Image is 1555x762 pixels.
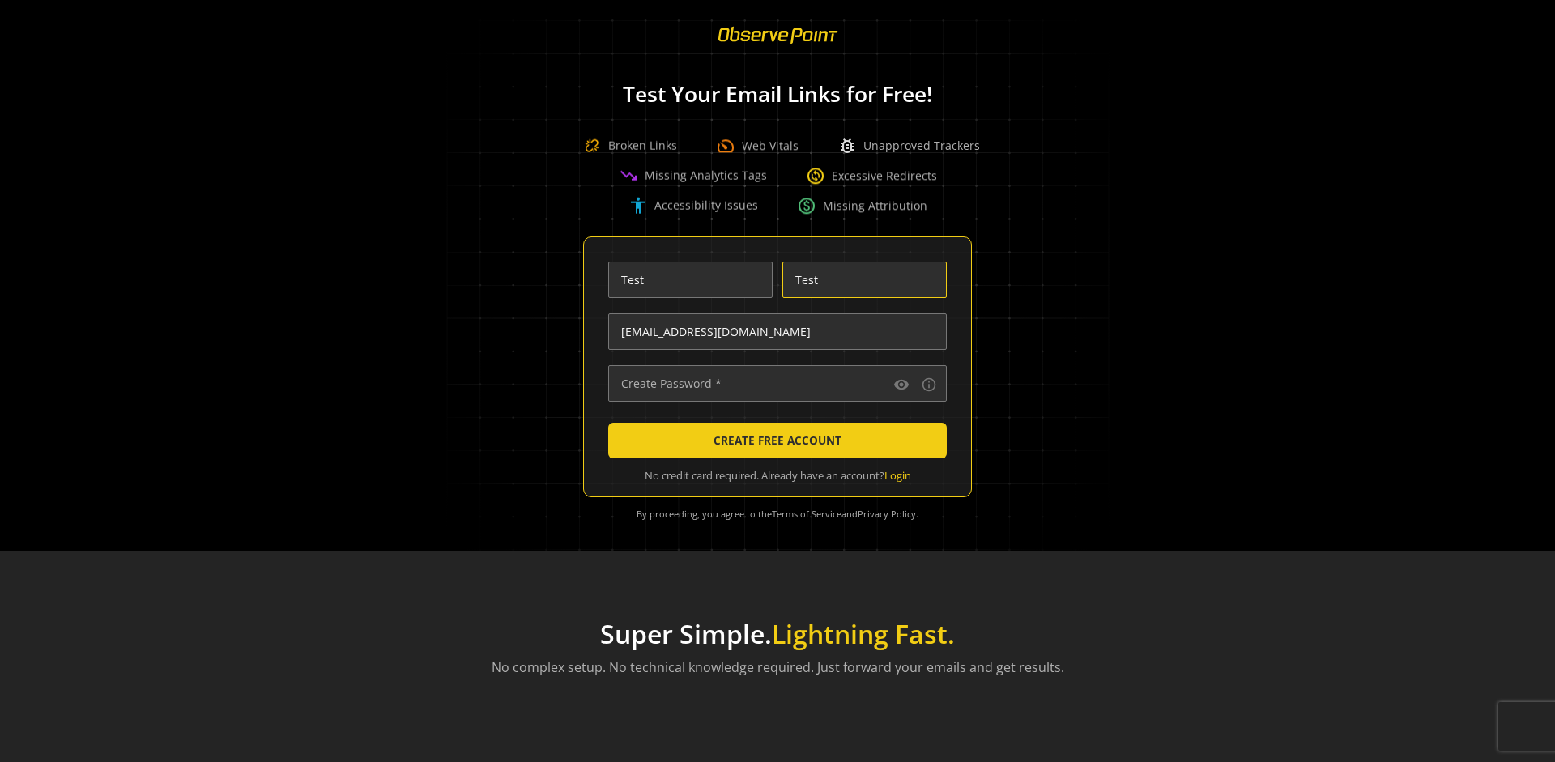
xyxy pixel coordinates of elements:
span: speed [716,136,735,155]
span: paid [797,196,816,215]
h1: Test Your Email Links for Free! [421,83,1134,106]
input: Create Password * [608,365,947,402]
div: Missing Analytics Tags [619,166,767,185]
span: change_circle [806,166,825,185]
div: Excessive Redirects [806,166,937,185]
a: Login [884,468,911,483]
a: Privacy Policy [858,508,916,520]
span: bug_report [837,136,857,155]
span: trending_down [619,166,638,185]
div: Missing Attribution [797,196,927,215]
img: Broken Link [576,130,608,162]
a: ObservePoint Homepage [708,37,848,53]
button: CREATE FREE ACCOUNT [608,423,947,458]
div: Web Vitals [716,136,799,155]
div: Broken Links [576,130,677,162]
div: Unapproved Trackers [837,136,980,155]
div: Accessibility Issues [628,196,758,215]
p: No complex setup. No technical knowledge required. Just forward your emails and get results. [492,658,1064,677]
span: Lightning Fast. [772,616,955,651]
input: Enter First Name * [608,262,773,298]
button: Password requirements [919,375,939,394]
mat-icon: info_outline [921,377,937,393]
span: CREATE FREE ACCOUNT [714,426,841,455]
div: By proceeding, you agree to the and . [603,497,952,531]
span: accessibility [628,196,648,215]
h1: Super Simple. [492,619,1064,649]
div: No credit card required. Already have an account? [608,468,947,483]
mat-icon: visibility [893,377,910,393]
input: Enter Email Address (name@work-email.com) * [608,313,947,350]
a: Terms of Service [772,508,841,520]
input: Enter Last Name * [782,262,947,298]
